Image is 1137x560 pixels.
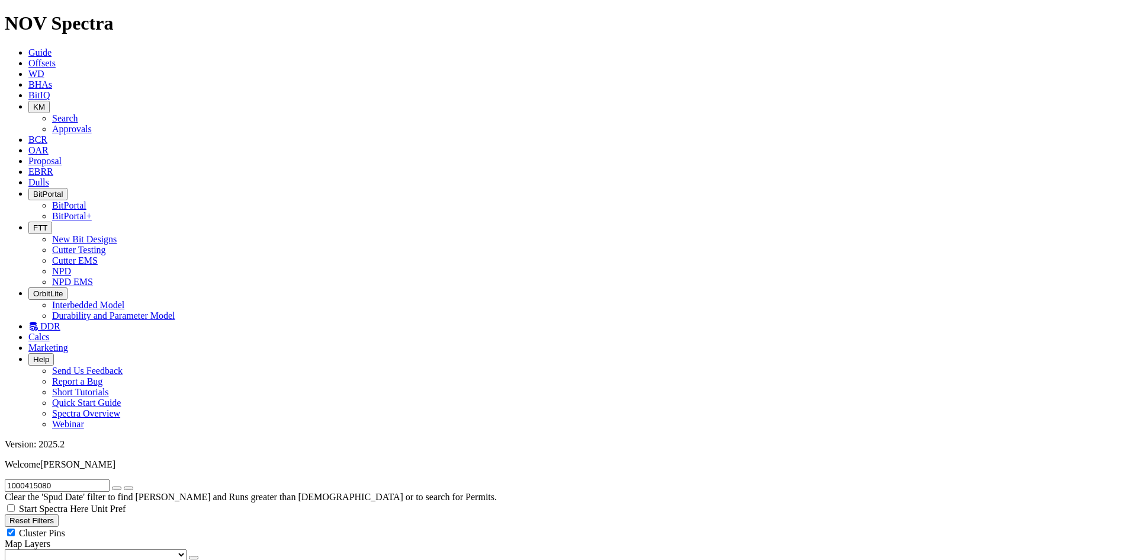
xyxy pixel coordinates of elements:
button: FTT [28,222,52,234]
a: Cutter Testing [52,245,106,255]
a: Durability and Parameter Model [52,311,175,321]
span: BitPortal [33,190,63,199]
span: Clear the 'Spud Date' filter to find [PERSON_NAME] and Runs greater than [DEMOGRAPHIC_DATA] or to... [5,492,497,502]
span: [PERSON_NAME] [40,459,115,469]
div: Version: 2025.2 [5,439,1132,450]
a: DDR [28,321,60,331]
a: Interbedded Model [52,300,124,310]
a: WD [28,69,44,79]
button: Help [28,353,54,366]
a: Short Tutorials [52,387,109,397]
a: Spectra Overview [52,408,120,418]
button: Reset Filters [5,514,59,527]
a: Report a Bug [52,376,102,386]
button: KM [28,101,50,113]
a: Quick Start Guide [52,398,121,408]
a: NPD EMS [52,277,93,287]
a: BHAs [28,79,52,89]
a: Proposal [28,156,62,166]
a: Cutter EMS [52,255,98,265]
span: Help [33,355,49,364]
h1: NOV Spectra [5,12,1132,34]
a: BCR [28,135,47,145]
a: Send Us Feedback [52,366,123,376]
a: Approvals [52,124,92,134]
a: New Bit Designs [52,234,117,244]
a: NPD [52,266,71,276]
input: Search [5,479,110,492]
a: BitIQ [28,90,50,100]
a: BitPortal [52,200,86,210]
span: OrbitLite [33,289,63,298]
span: FTT [33,223,47,232]
a: Search [52,113,78,123]
a: Calcs [28,332,50,342]
a: Offsets [28,58,56,68]
a: Marketing [28,343,68,353]
span: Map Layers [5,539,50,549]
button: OrbitLite [28,287,68,300]
p: Welcome [5,459,1132,470]
a: BitPortal+ [52,211,92,221]
a: Guide [28,47,52,57]
button: BitPortal [28,188,68,200]
a: OAR [28,145,49,155]
a: Dulls [28,177,49,187]
span: DDR [40,321,60,331]
a: Webinar [52,419,84,429]
span: Cluster Pins [19,528,65,538]
a: EBRR [28,167,53,177]
span: KM [33,103,45,111]
input: Start Spectra Here [7,504,15,512]
span: Unit Pref [91,504,126,514]
span: Start Spectra Here [19,504,88,514]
